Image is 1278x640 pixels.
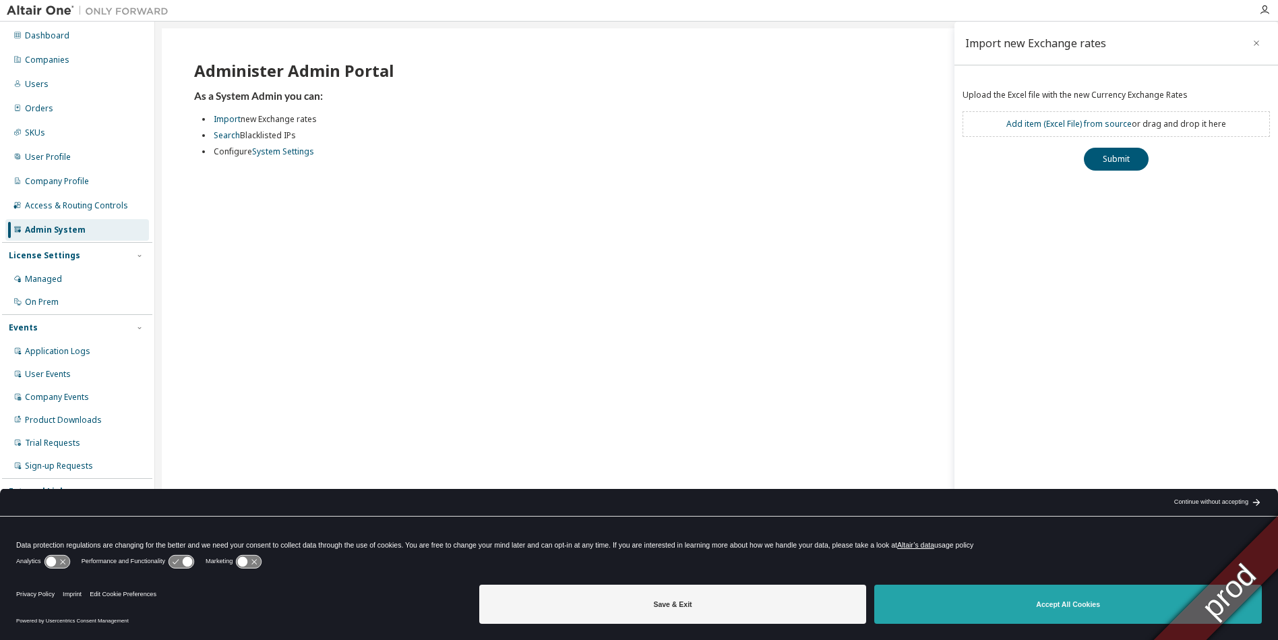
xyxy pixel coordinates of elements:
div: Companies [25,55,69,65]
img: Altair One [7,4,175,18]
div: SKUs [25,127,45,138]
li: new Exchange rates [202,111,1263,127]
li: Configure [202,144,1263,160]
div: Upload the Excel file with the new Currency Exchange Rates [963,90,1270,100]
h1: Administer Admin Portal [194,61,1263,82]
div: User Profile [25,152,71,163]
div: Sign-up Requests [25,461,93,471]
div: Managed [25,274,62,285]
a: Search [214,129,240,141]
div: Admin System [25,225,86,235]
div: Access & Routing Controls [25,200,128,211]
div: Company Events [25,392,89,403]
a: System Settings [252,146,314,157]
div: Dashboard [25,30,69,41]
li: Blacklisted IPs [202,127,1263,144]
div: Orders [25,103,53,114]
a: Add item ( Excel File ) from source [1006,118,1132,129]
div: Trial Requests [25,438,80,448]
div: Application Logs [25,346,90,357]
button: Submit [1084,148,1149,171]
div: License Settings [9,250,80,261]
div: Import new Exchange rates [965,38,1106,49]
div: External Links [9,486,70,497]
div: On Prem [25,297,59,308]
div: User Events [25,369,71,380]
a: Import [214,113,241,125]
div: Events [9,322,38,333]
div: or drag and drop it here [1006,119,1226,129]
h3: As a System Admin you can: [194,90,1263,103]
div: Product Downloads [25,415,102,426]
div: Company Profile [25,176,89,187]
div: Users [25,79,49,90]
